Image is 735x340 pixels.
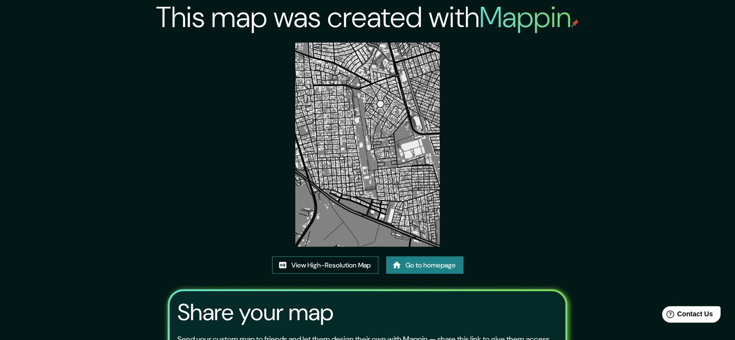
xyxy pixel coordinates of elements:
h3: Share your map [177,299,333,326]
iframe: Help widget launcher [649,302,724,329]
img: created-map [295,43,439,247]
img: mappin-pin [571,19,579,27]
a: Go to homepage [386,256,463,274]
a: View High-Resolution Map [272,256,378,274]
